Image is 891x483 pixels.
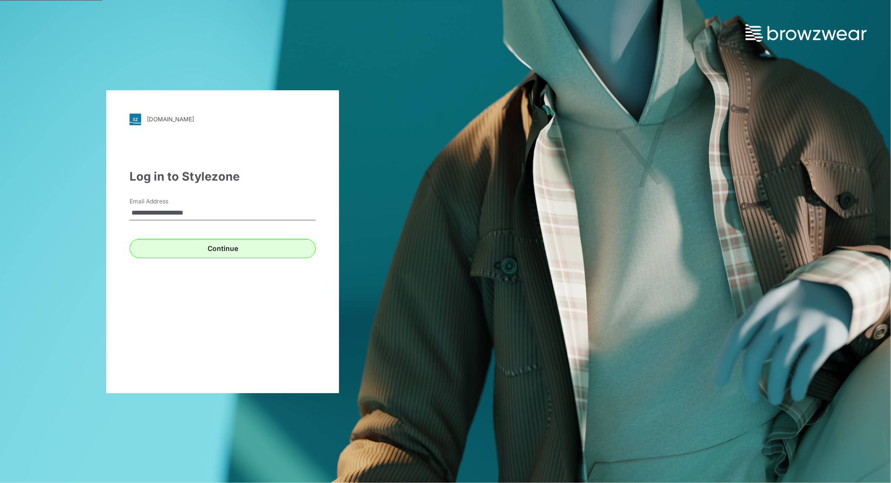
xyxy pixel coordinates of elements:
[130,114,141,125] img: svg+xml;base64,PHN2ZyB3aWR0aD0iMjgiIGhlaWdodD0iMjgiIHZpZXdCb3g9IjAgMCAyOCAyOCIgZmlsbD0ibm9uZSIgeG...
[147,116,194,123] div: [DOMAIN_NAME]
[745,24,867,42] img: browzwear-logo.73288ffb.svg
[130,239,316,258] button: Continue
[130,197,197,206] label: Email Address
[130,168,316,185] div: Log in to Stylezone
[130,114,316,125] a: [DOMAIN_NAME]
